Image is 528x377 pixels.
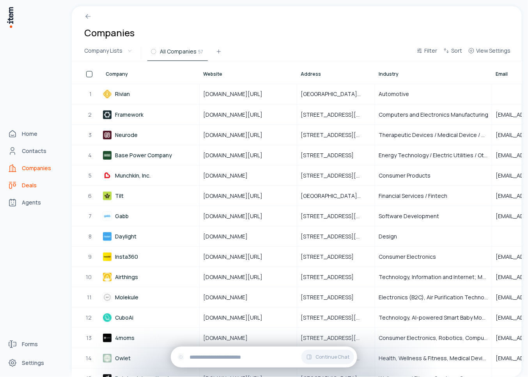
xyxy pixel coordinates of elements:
[103,267,199,286] a: Airthings
[103,328,199,347] a: 4moms
[301,151,363,159] span: [STREET_ADDRESS]
[5,336,64,352] a: Forms
[301,90,371,98] span: [GEOGRAPHIC_DATA], [US_STATE], [GEOGRAPHIC_DATA]
[5,178,64,193] a: deals
[89,90,92,98] span: 1
[86,354,92,362] span: 14
[22,147,46,155] span: Contacts
[203,253,272,261] span: [DOMAIN_NAME][URL]
[103,191,112,201] img: Tilt
[301,253,363,261] span: [STREET_ADDRESS]
[203,334,257,342] span: [DOMAIN_NAME]
[301,334,371,342] span: [STREET_ADDRESS][US_STATE]
[103,252,112,261] img: Insta360
[379,131,488,139] span: Therapeutic Devices / Medical Device / Healthcare Technology
[103,171,112,180] img: Munchkin, Inc.
[103,84,199,104] a: Rivian
[496,71,508,77] span: Email
[103,354,112,363] img: Owlet
[103,272,112,282] img: Airthings
[103,232,112,241] img: Daylight
[451,47,462,55] span: Sort
[203,90,272,98] span: [DOMAIN_NAME][URL]
[88,253,92,261] span: 9
[103,288,199,307] a: Molekule
[203,111,272,119] span: [DOMAIN_NAME][URL]
[476,47,511,55] span: View Settings
[103,227,199,246] a: Daylight
[465,46,514,60] button: View Settings
[379,314,488,322] span: Technology, AI-powered Smart Baby Monitor, Baby Care Technology
[103,130,112,140] img: Neurode
[301,293,363,301] span: [STREET_ADDRESS]
[103,293,112,302] img: Molekule
[203,172,257,180] span: [DOMAIN_NAME]
[88,151,92,159] span: 4
[379,233,397,240] span: Design
[301,111,371,119] span: [STREET_ADDRESS][PERSON_NAME]
[103,313,112,322] img: CuboAi
[22,181,37,189] span: Deals
[203,293,257,301] span: [DOMAIN_NAME]
[379,334,488,342] span: Consumer Electronics, Robotics, Computer Software, Manufacturing, Apparel & Accessories, Hardware
[379,253,436,261] span: Consumer Electronics
[379,273,488,281] span: Technology, Information and Internet; Manufacturing, Test & Measurement Equipment; Smart radon de...
[301,273,363,281] span: [STREET_ADDRESS]
[147,47,208,61] button: All Companies57
[301,71,321,77] span: Address
[379,212,439,220] span: Software Development
[203,192,272,200] span: [DOMAIN_NAME][URL]
[379,90,409,98] span: Automotive
[160,48,197,55] span: All Companies
[103,308,199,327] a: CuboAi
[203,233,257,240] span: [DOMAIN_NAME]
[103,166,199,185] a: Munchkin, Inc.
[5,143,64,159] a: Contacts
[22,164,51,172] span: Companies
[5,195,64,210] a: Agents
[203,212,272,220] span: [DOMAIN_NAME][URL]
[198,48,203,55] span: 57
[86,273,92,281] span: 10
[424,47,437,55] span: Filter
[88,111,92,119] span: 2
[103,186,199,205] a: Tilt
[22,340,38,348] span: Forms
[103,206,199,226] a: Gabb
[103,349,199,368] a: Owlet
[301,350,354,365] button: Continue Chat
[103,89,112,99] img: Rivian
[301,192,371,200] span: [GEOGRAPHIC_DATA], [US_STATE], [GEOGRAPHIC_DATA]
[103,212,112,221] img: Gabb
[22,130,37,138] span: Home
[203,131,272,139] span: [DOMAIN_NAME][URL]
[379,192,447,200] span: Financial Services / Fintech
[89,233,92,240] span: 8
[301,314,371,322] span: [STREET_ADDRESS][US_STATE]
[203,314,272,322] span: [DOMAIN_NAME][URL]
[413,46,440,60] button: Filter
[379,172,431,180] span: Consumer Products
[203,273,272,281] span: [DOMAIN_NAME][URL]
[5,355,64,371] a: Settings
[171,347,357,368] div: Continue Chat
[301,131,371,139] span: [STREET_ADDRESS][PERSON_NAME]
[106,71,128,77] span: Company
[87,293,92,301] span: 11
[379,111,488,119] span: Computers and Electronics Manufacturing
[86,314,92,322] span: 12
[103,247,199,266] a: Insta360
[103,333,112,343] img: 4moms
[103,110,112,119] img: Framework
[301,172,371,180] span: [STREET_ADDRESS][PERSON_NAME][US_STATE]
[440,46,465,60] button: Sort
[89,212,92,220] span: 7
[5,126,64,142] a: Home
[379,354,488,362] span: Health, Wellness & Fitness, Medical Devices, Monitoring Equipment
[88,192,92,200] span: 6
[86,334,92,342] span: 13
[203,151,272,159] span: [DOMAIN_NAME][URL]
[22,359,44,367] span: Settings
[315,354,349,360] span: Continue Chat
[379,151,488,159] span: Energy Technology / Electric Utilities / Other Energy Services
